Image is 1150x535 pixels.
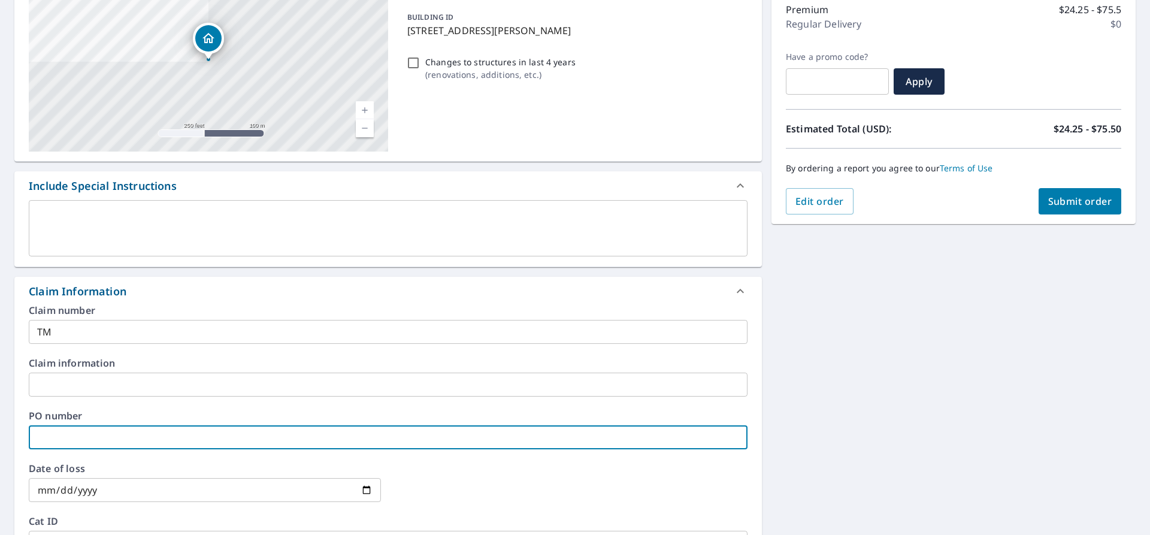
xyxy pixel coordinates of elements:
label: Date of loss [29,464,381,473]
span: Submit order [1048,195,1112,208]
span: Edit order [795,195,844,208]
p: $0 [1110,17,1121,31]
div: Claim Information [29,283,126,300]
p: BUILDING ID [407,12,453,22]
div: Include Special Instructions [29,178,177,194]
label: PO number [29,411,747,421]
p: ( renovations, additions, etc. ) [425,68,576,81]
label: Claim information [29,358,747,368]
label: Claim number [29,306,747,315]
span: Apply [903,75,935,88]
div: Dropped pin, building 1, Residential property, 4039 Goodfellow Dr Dallas, TX 75229 [193,23,224,60]
div: Include Special Instructions [14,171,762,200]
p: Premium [786,2,828,17]
button: Submit order [1039,188,1122,214]
button: Apply [894,68,945,95]
p: $24.25 - $75.50 [1054,122,1121,136]
p: $24.25 - $75.5 [1059,2,1121,17]
button: Edit order [786,188,854,214]
p: By ordering a report you agree to our [786,163,1121,174]
label: Have a promo code? [786,52,889,62]
a: Current Level 17, Zoom In [356,101,374,119]
a: Current Level 17, Zoom Out [356,119,374,137]
p: Estimated Total (USD): [786,122,954,136]
p: [STREET_ADDRESS][PERSON_NAME] [407,23,743,38]
p: Changes to structures in last 4 years [425,56,576,68]
a: Terms of Use [940,162,993,174]
div: Claim Information [14,277,762,306]
p: Regular Delivery [786,17,861,31]
label: Cat ID [29,516,747,526]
